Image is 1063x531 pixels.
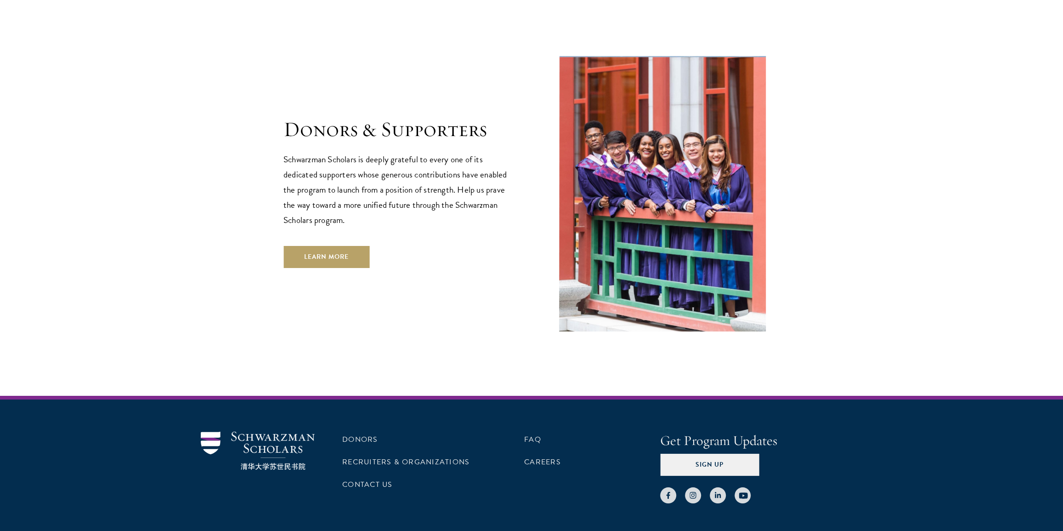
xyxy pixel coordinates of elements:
[342,457,469,468] a: Recruiters & Organizations
[660,432,862,450] h4: Get Program Updates
[342,479,392,490] a: Contact Us
[283,152,513,228] p: Schwarzman Scholars is deeply grateful to every one of its dedicated supporters whose generous co...
[283,246,369,268] a: Learn More
[524,434,541,445] a: FAQ
[342,434,378,445] a: Donors
[201,432,315,470] img: Schwarzman Scholars
[524,457,561,468] a: Careers
[660,454,759,476] button: Sign Up
[283,117,513,143] h1: Donors & Supporters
